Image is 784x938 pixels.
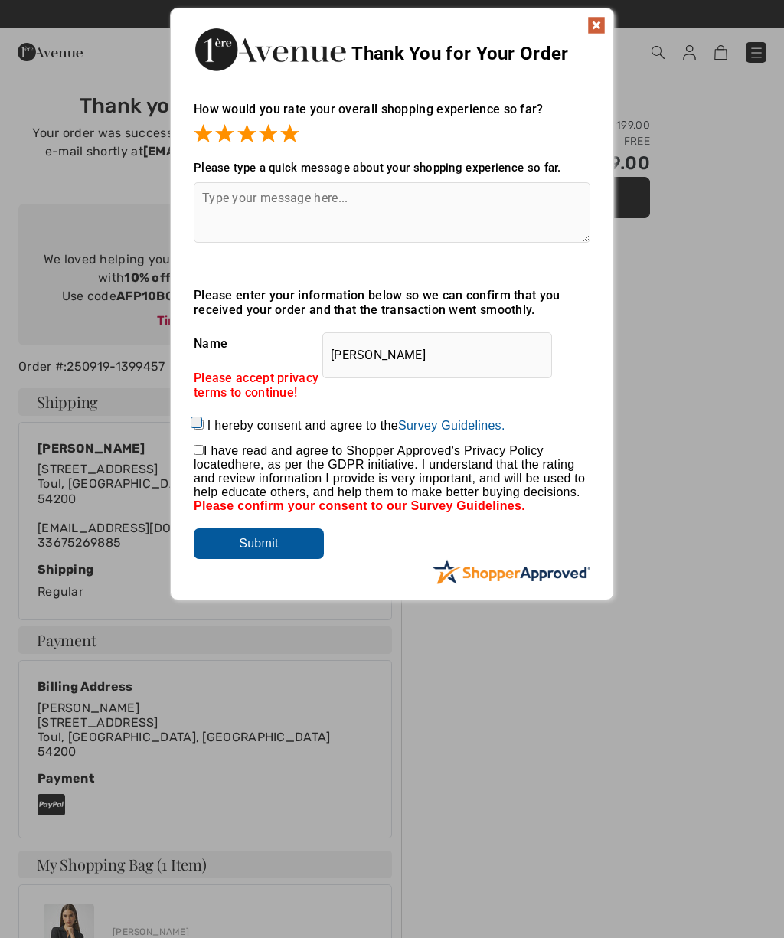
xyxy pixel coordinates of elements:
span: I have read and agree to Shopper Approved's Privacy Policy located , as per the GDPR initiative. ... [194,444,585,498]
a: Survey Guidelines. [398,419,505,432]
img: x [587,16,606,34]
div: Please confirm your consent to our Survey Guidelines. [194,499,590,513]
div: Please type a quick message about your shopping experience so far. [194,161,590,175]
span: Thank You for Your Order [351,43,568,64]
div: Please accept privacy terms to continue! [194,371,590,400]
input: Submit [194,528,324,559]
div: Name [194,325,590,363]
div: Please enter your information below so we can confirm that you received your order and that the t... [194,288,590,317]
div: How would you rate your overall shopping experience so far? [194,87,590,145]
label: I hereby consent and agree to the [207,419,505,433]
img: Thank You for Your Order [194,24,347,75]
a: here [235,458,260,471]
